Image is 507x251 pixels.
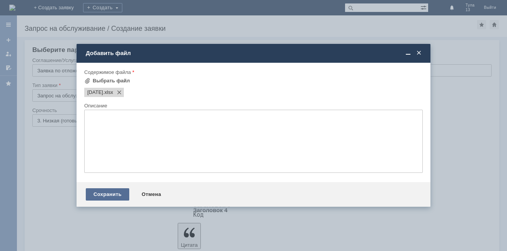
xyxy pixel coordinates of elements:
span: Закрыть [415,50,423,57]
div: Содержимое файла [84,70,421,75]
div: Выбрать файл [93,78,130,84]
div: здравствуйте, удалите чеки за [DATE] [3,3,112,9]
span: 16.09.2025.xlsx [103,89,113,95]
span: Свернуть (Ctrl + M) [404,50,412,57]
div: Описание [84,103,421,108]
span: 16.09.2025.xlsx [87,89,103,95]
div: Добавить файл [86,50,423,57]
